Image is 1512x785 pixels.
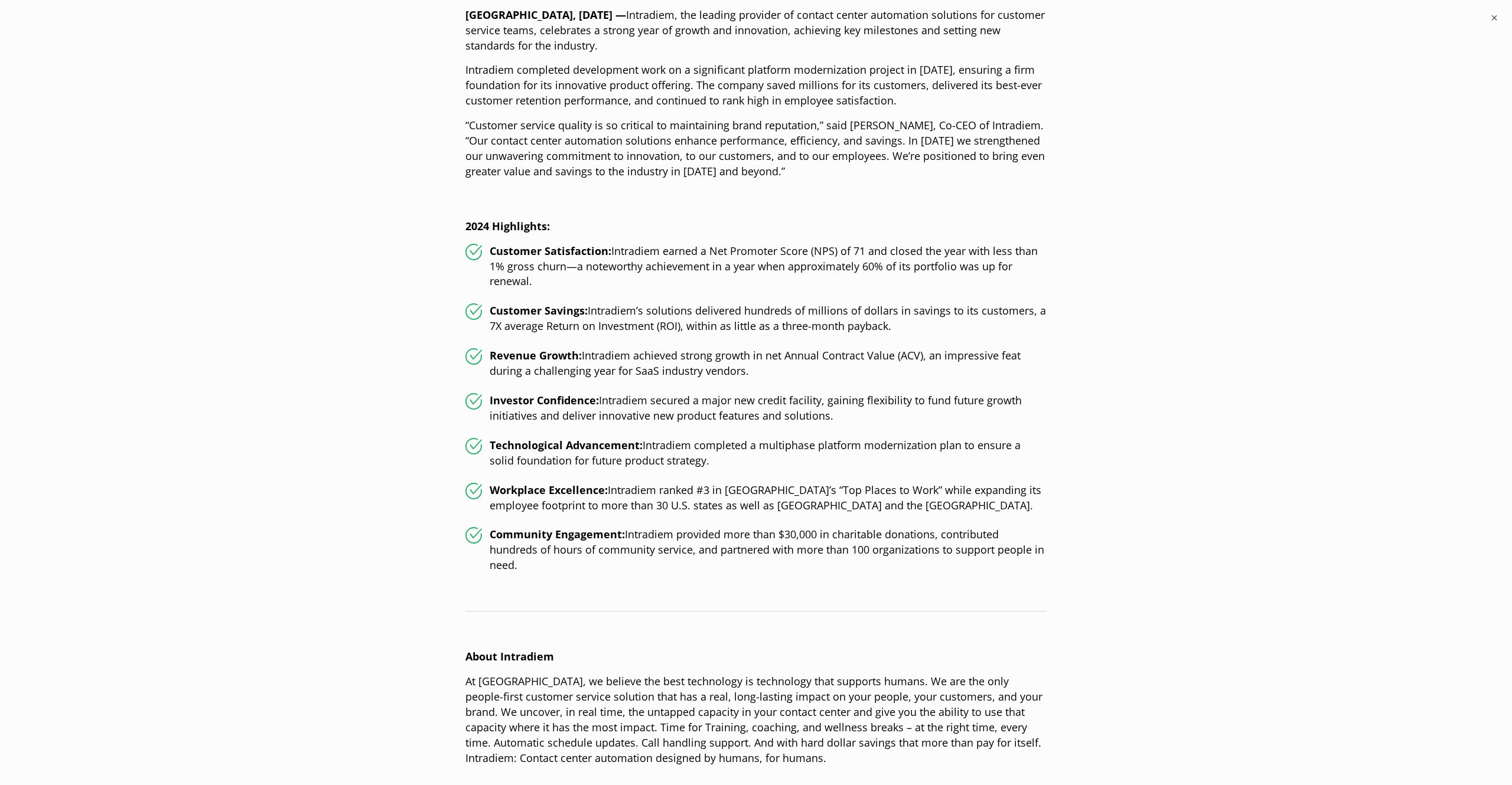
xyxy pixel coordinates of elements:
li: Intradiem secured a major new credit facility, gaining flexibility to fund future growth initiati... [465,393,1047,424]
p: “Customer service quality is so critical to maintaining brand reputation,” said [PERSON_NAME], Co... [465,118,1047,179]
li: Intradiem earned a Net Promoter Score (NPS) of 71 and closed the year with less than 1% gross chu... [465,244,1047,290]
strong: Customer Satisfaction: [490,244,611,258]
strong: Customer Savings: [490,303,588,318]
strong: Workplace Excellence: [490,483,608,497]
strong: Community Engagement: [490,527,625,541]
p: At [GEOGRAPHIC_DATA], we believe the best technology is technology that supports humans. We are t... [465,674,1047,766]
strong: Technological Advancement: [490,438,643,452]
li: Intradiem ranked #3 in [GEOGRAPHIC_DATA]’s “Top Places to Work” while expanding its employee foot... [465,483,1047,513]
li: Intradiem achieved strong growth in net Annual Contract Value (ACV), an impressive feat during a ... [465,348,1047,379]
strong: Revenue Growth: [490,348,582,362]
strong: 2024 Highlights: [465,219,550,233]
strong: About Intradiem [465,649,554,663]
li: Intradiem’s solutions delivered hundreds of millions of dollars in savings to its customers, a 7X... [465,303,1047,334]
strong: Investor Confidence: [490,393,599,407]
p: Intradiem completed development work on a significant platform modernization project in [DATE], e... [465,63,1047,109]
li: Intradiem provided more than $30,000 in charitable donations, contributed hundreds of hours of co... [465,527,1047,573]
li: Intradiem completed a multiphase platform modernization plan to ensure a solid foundation for fut... [465,438,1047,469]
button: × [1488,12,1500,24]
